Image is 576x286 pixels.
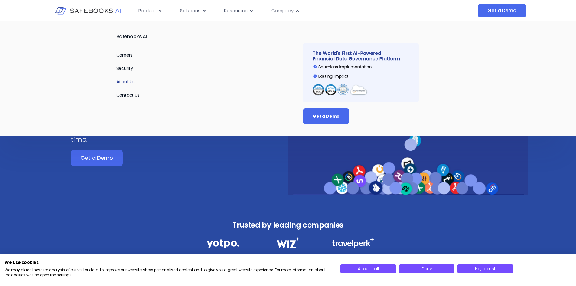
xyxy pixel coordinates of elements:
img: Financial Data Governance 3 [332,237,374,248]
a: Get a Demo [478,4,526,17]
h2: Safebooks AI [116,28,273,45]
a: Get a Demo [303,108,349,124]
button: Accept all cookies [340,264,396,273]
span: Get a Demo [80,155,113,161]
nav: Menu [134,5,417,17]
a: Get a Demo [71,150,123,166]
h3: Trusted by leading companies [194,219,383,231]
a: Contact Us [116,92,140,98]
button: Adjust cookie preferences [457,264,513,273]
img: Financial Data Governance 1 [207,237,239,250]
a: Careers [116,52,133,58]
span: Get a Demo [487,8,516,14]
span: Solutions [180,7,200,14]
img: Financial Data Governance 2 [274,237,302,248]
a: About Us [116,79,135,85]
button: Deny all cookies [399,264,454,273]
span: Company [271,7,294,14]
p: We may place these for analysis of our visitor data, to improve our website, show personalised co... [5,268,331,278]
span: Accept all [358,266,379,272]
a: Security [116,65,133,71]
span: Deny [421,266,432,272]
span: Product [138,7,156,14]
span: No, adjust [475,266,496,272]
span: Get a Demo [313,113,340,119]
span: Resources [224,7,248,14]
div: Menu Toggle [134,5,417,17]
h2: We use cookies [5,260,331,265]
